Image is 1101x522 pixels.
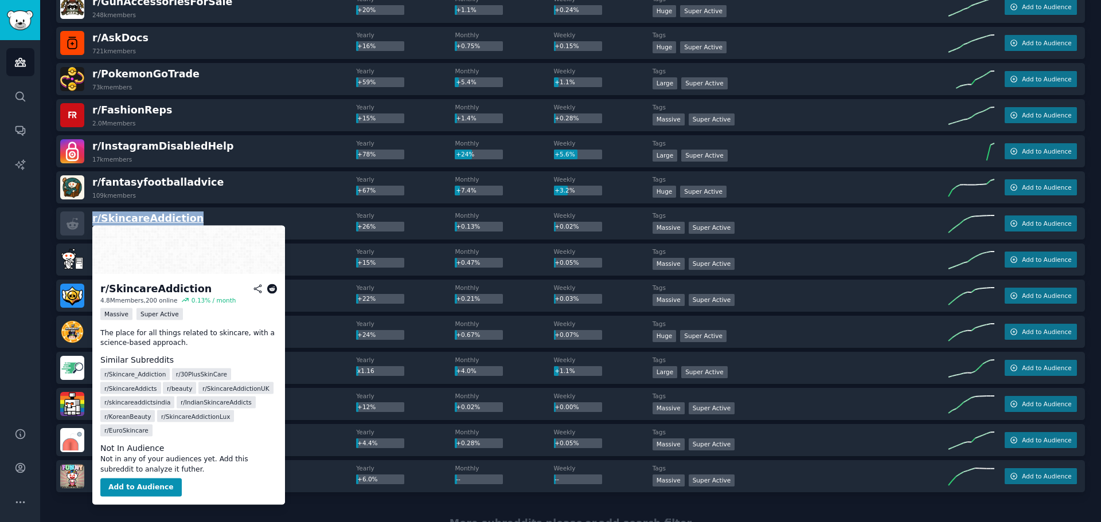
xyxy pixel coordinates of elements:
[104,398,170,406] span: r/ skincareaddictsindia
[653,320,948,328] dt: Tags
[202,384,270,392] span: r/ SkincareAddictionUK
[100,442,277,454] dt: Not In Audience
[357,476,377,482] span: +6.0%
[1022,183,1071,191] span: Add to Audience
[356,139,455,147] dt: Yearly
[92,140,234,152] span: r/ InstagramDisabledHelp
[555,331,579,338] span: +0.07%
[653,248,948,256] dt: Tags
[555,439,579,446] span: +0.05%
[653,222,685,234] div: Massive
[680,186,727,198] div: Super Active
[456,259,480,266] span: +0.47%
[356,211,455,219] dt: Yearly
[100,354,277,366] dt: Similar Subreddits
[681,366,728,378] div: Super Active
[653,402,685,414] div: Massive
[357,79,376,85] span: +59%
[357,259,376,266] span: +15%
[92,83,132,91] div: 73k members
[356,356,455,364] dt: Yearly
[554,248,653,256] dt: Weekly
[1005,432,1077,448] button: Add to Audience
[653,356,948,364] dt: Tags
[356,175,455,183] dt: Yearly
[554,175,653,183] dt: Weekly
[455,284,553,292] dt: Monthly
[456,151,474,158] span: +24%
[455,428,553,436] dt: Monthly
[554,428,653,436] dt: Weekly
[455,464,553,472] dt: Monthly
[653,428,948,436] dt: Tags
[653,5,677,17] div: Huge
[357,6,376,13] span: +20%
[356,464,455,472] dt: Yearly
[357,187,376,194] span: +67%
[1022,219,1071,227] span: Add to Audience
[1005,107,1077,123] button: Add to Audience
[357,151,376,158] span: +78%
[60,175,84,199] img: fantasyfootballadvice
[554,464,653,472] dt: Weekly
[555,151,575,158] span: +5.6%
[357,439,377,446] span: +4.4%
[357,223,376,230] span: +26%
[456,187,476,194] span: +7.4%
[92,226,285,274] img: For anything and everything having to do with skincare!
[653,474,685,486] div: Massive
[555,259,579,266] span: +0.05%
[1005,35,1077,51] button: Add to Audience
[456,367,476,374] span: +4.0%
[455,356,553,364] dt: Monthly
[653,330,677,342] div: Huge
[653,67,948,75] dt: Tags
[1022,400,1071,408] span: Add to Audience
[1005,396,1077,412] button: Add to Audience
[689,474,735,486] div: Super Active
[455,211,553,219] dt: Monthly
[356,428,455,436] dt: Yearly
[104,384,157,392] span: r/ SkincareAddicts
[104,370,166,378] span: r/ Skincare_Addiction
[689,222,735,234] div: Super Active
[455,175,553,183] dt: Monthly
[100,282,212,296] div: r/ SkincareAddiction
[653,438,685,450] div: Massive
[1022,3,1071,11] span: Add to Audience
[680,5,727,17] div: Super Active
[1022,256,1071,264] span: Add to Audience
[357,115,376,121] span: +15%
[653,175,948,183] dt: Tags
[653,186,677,198] div: Huge
[1005,215,1077,231] button: Add to Audience
[653,464,948,472] dt: Tags
[555,403,579,410] span: +0.00%
[681,150,728,162] div: Super Active
[456,115,476,121] span: +1.4%
[455,392,553,400] dt: Monthly
[653,258,685,270] div: Massive
[92,11,136,19] div: 248k members
[555,476,559,482] span: --
[555,223,579,230] span: +0.02%
[455,67,553,75] dt: Monthly
[1022,111,1071,119] span: Add to Audience
[60,428,84,452] img: tipofmytongue
[555,42,579,49] span: +0.15%
[60,248,84,272] img: buildapc
[653,41,677,53] div: Huge
[60,284,84,308] img: Brawlstars
[356,67,455,75] dt: Yearly
[92,176,224,188] span: r/ fantasyfootballadvice
[167,384,192,392] span: r/ beauty
[680,330,727,342] div: Super Active
[161,412,231,420] span: r/ SkincareAddictionLux
[100,454,277,474] dd: Not in any of your audiences yet. Add this subreddit to analyze it futher.
[1005,252,1077,268] button: Add to Audience
[555,115,579,121] span: +0.28%
[554,139,653,147] dt: Weekly
[104,426,149,434] span: r/ EuroSkincare
[554,392,653,400] dt: Weekly
[653,211,948,219] dt: Tags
